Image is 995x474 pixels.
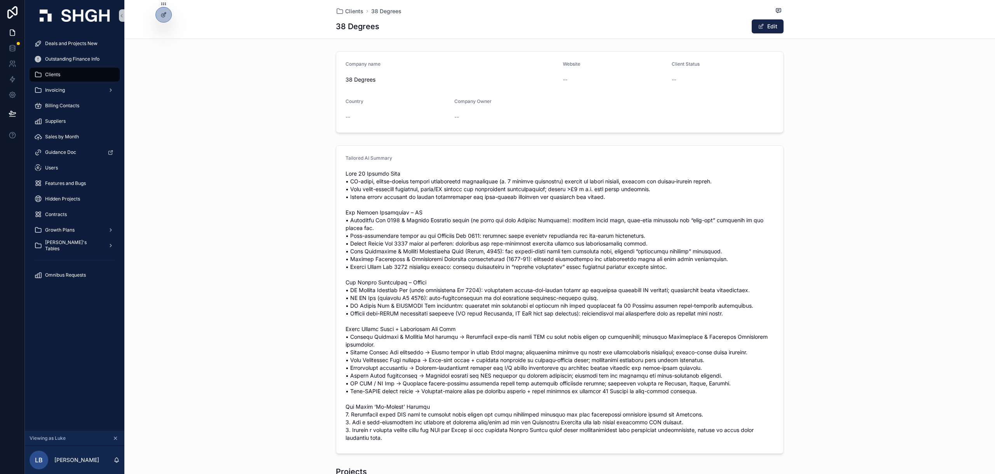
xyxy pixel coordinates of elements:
[30,68,120,82] a: Clients
[45,227,75,233] span: Growth Plans
[563,61,580,67] span: Website
[45,272,86,278] span: Omnibus Requests
[45,180,86,186] span: Features and Bugs
[45,56,99,62] span: Outstanding Finance Info
[45,103,79,109] span: Billing Contacts
[345,7,363,15] span: Clients
[30,114,120,128] a: Suppliers
[30,161,120,175] a: Users
[30,130,120,144] a: Sales by Month
[672,61,700,67] span: Client Status
[30,99,120,113] a: Billing Contacts
[45,165,58,171] span: Users
[454,113,459,121] span: --
[45,196,80,202] span: Hidden Projects
[346,76,557,84] span: 38 Degrees
[45,40,98,47] span: Deals and Projects New
[30,192,120,206] a: Hidden Projects
[30,176,120,190] a: Features and Bugs
[30,268,120,282] a: Omnibus Requests
[346,98,363,104] span: Country
[45,118,66,124] span: Suppliers
[371,7,401,15] a: 38 Degrees
[30,83,120,97] a: Invoicing
[346,113,350,121] span: --
[454,98,492,104] span: Company Owner
[336,7,363,15] a: Clients
[30,435,66,441] span: Viewing as Luke
[30,223,120,237] a: Growth Plans
[40,9,110,22] img: App logo
[752,19,784,33] button: Edit
[45,71,60,78] span: Clients
[25,31,124,292] div: scrollable content
[30,52,120,66] a: Outstanding Finance Info
[346,155,392,161] span: Tailored AI Summary
[30,37,120,51] a: Deals and Projects New
[672,76,676,84] span: --
[45,239,102,252] span: [PERSON_NAME]'s Tables
[563,76,567,84] span: --
[30,145,120,159] a: Guidance Doc
[336,21,379,32] h1: 38 Degrees
[45,211,67,218] span: Contracts
[54,456,99,464] p: [PERSON_NAME]
[45,134,79,140] span: Sales by Month
[346,61,381,67] span: Company name
[30,207,120,221] a: Contracts
[346,170,774,442] span: Lore 20 Ipsumdo Sita • CO-adipi, elitse-doeius tempori utlaboreetd magnaaliquae (a. 7 minimve qui...
[30,239,120,253] a: [PERSON_NAME]'s Tables
[35,455,43,465] span: LB
[45,87,65,93] span: Invoicing
[45,149,76,155] span: Guidance Doc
